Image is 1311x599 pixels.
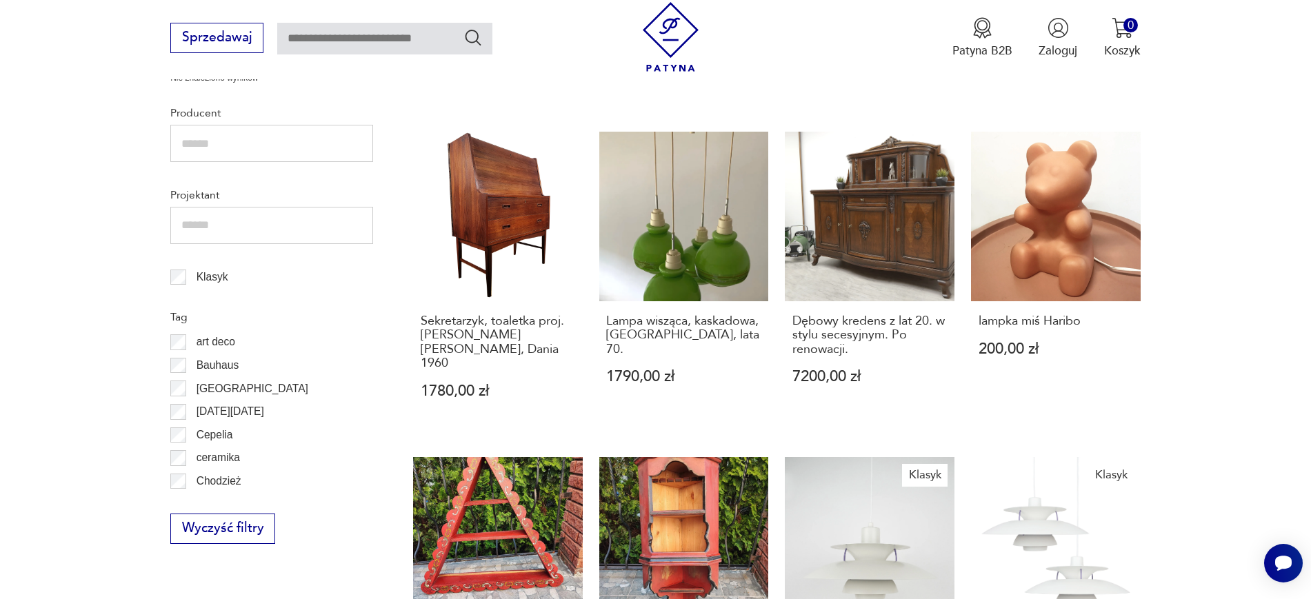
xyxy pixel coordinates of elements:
[1112,17,1133,39] img: Ikona koszyka
[952,17,1012,59] a: Ikona medaluPatyna B2B
[413,132,583,431] a: Sekretarzyk, toaletka proj. Arne Wahl Iversen, Dania 1960Sekretarzyk, toaletka proj. [PERSON_NAME...
[197,333,235,351] p: art deco
[197,380,308,398] p: [GEOGRAPHIC_DATA]
[606,369,761,384] p: 1790,00 zł
[170,186,373,204] p: Projektant
[952,43,1012,59] p: Patyna B2B
[421,384,575,398] p: 1780,00 zł
[971,132,1141,431] a: lampka miś Haribolampka miś Haribo200,00 zł
[197,496,238,514] p: Ćmielów
[197,426,233,444] p: Cepelia
[197,268,228,286] p: Klasyk
[979,342,1133,356] p: 200,00 zł
[785,132,954,431] a: Dębowy kredens z lat 20. w stylu secesyjnym. Po renowacji.Dębowy kredens z lat 20. w stylu secesy...
[197,403,264,420] p: [DATE][DATE]
[1104,17,1141,59] button: 0Koszyk
[636,2,705,72] img: Patyna - sklep z meblami i dekoracjami vintage
[792,314,947,356] h3: Dębowy kredens z lat 20. w stylu secesyjnym. Po renowacji.
[1048,17,1069,39] img: Ikonka użytkownika
[170,308,373,326] p: Tag
[979,314,1133,328] h3: lampka miś Haribo
[952,17,1012,59] button: Patyna B2B
[972,17,993,39] img: Ikona medalu
[1039,43,1077,59] p: Zaloguj
[792,369,947,384] p: 7200,00 zł
[421,314,575,371] h3: Sekretarzyk, toaletka proj. [PERSON_NAME] [PERSON_NAME], Dania 1960
[599,132,769,431] a: Lampa wisząca, kaskadowa, zielona, lata 70.Lampa wisząca, kaskadowa, [GEOGRAPHIC_DATA], lata 70.1...
[170,33,263,44] a: Sprzedawaj
[1264,544,1303,582] iframe: Smartsupp widget button
[197,356,239,374] p: Bauhaus
[170,23,263,53] button: Sprzedawaj
[197,472,241,490] p: Chodzież
[1123,18,1138,32] div: 0
[170,104,373,122] p: Producent
[606,314,761,356] h3: Lampa wisząca, kaskadowa, [GEOGRAPHIC_DATA], lata 70.
[197,449,240,467] p: ceramika
[170,514,275,544] button: Wyczyść filtry
[463,28,483,48] button: Szukaj
[1039,17,1077,59] button: Zaloguj
[1104,43,1141,59] p: Koszyk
